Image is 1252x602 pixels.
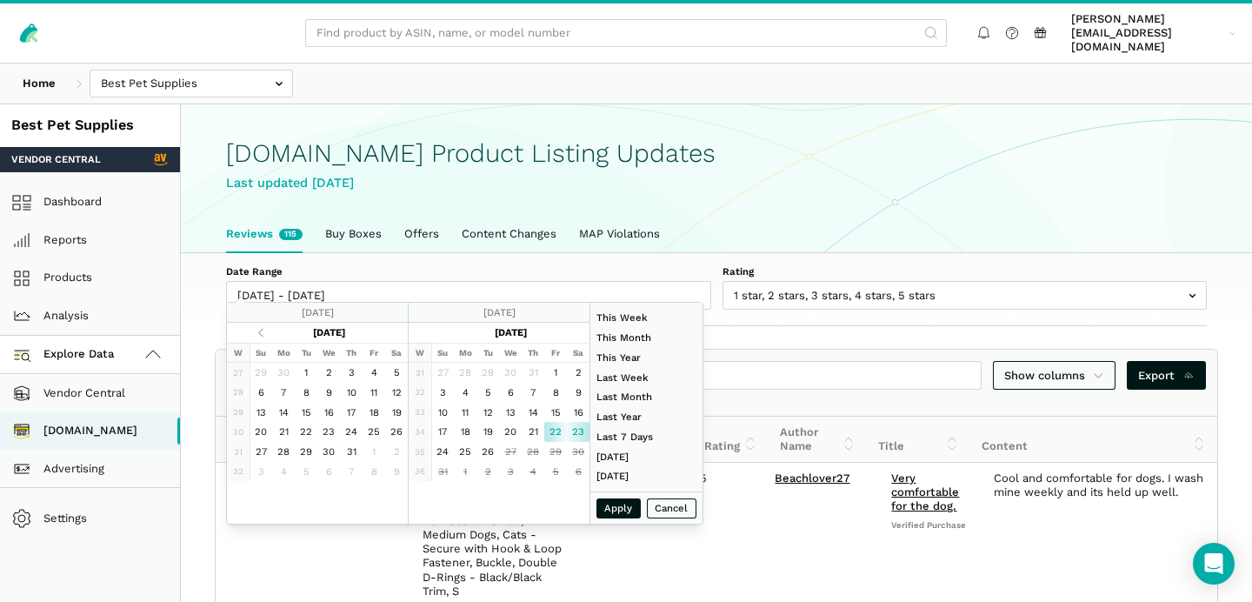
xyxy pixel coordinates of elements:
td: 3 [499,462,522,482]
td: 10 [340,383,363,403]
td: 6 [567,462,589,482]
th: Tu [295,343,317,363]
td: 24 [431,442,454,462]
td: 28 [272,442,295,462]
td: 9 [385,462,408,482]
td: 12 [385,383,408,403]
td: 33 [409,402,431,422]
th: W [227,343,250,363]
h1: [DOMAIN_NAME] Product Listing Updates [226,139,1207,168]
td: 6 [250,383,272,403]
td: 31 [522,363,544,383]
div: Cool and comfortable for dogs. I wash mine weekly and its held up well. [994,472,1206,500]
li: [DATE] [590,446,703,466]
td: 30 [317,442,340,462]
th: Tu [476,343,499,363]
a: Content Changes [450,216,568,252]
td: 29 [295,442,317,462]
td: 10 [431,402,454,422]
td: 21 [522,422,544,442]
span: Show columns [1004,367,1105,385]
td: 22 [295,422,317,442]
td: 29 [250,363,272,383]
td: 2 [567,363,589,383]
label: Rating [723,264,1208,278]
span: Vendor Central [11,152,101,166]
a: Reviews115 [215,216,314,252]
td: 30 [499,363,522,383]
a: Very comfortable for the dog. [891,472,959,513]
th: Su [431,343,454,363]
td: 1 [454,462,476,482]
a: [PERSON_NAME][EMAIL_ADDRESS][DOMAIN_NAME] [1066,10,1242,57]
td: 6 [317,462,340,482]
li: This Month [590,328,703,348]
td: 3 [340,363,363,383]
li: Last Year [590,407,703,427]
td: 1 [295,363,317,383]
td: 5 [544,462,567,482]
td: 14 [522,402,544,422]
a: Home [11,70,67,98]
th: [DATE] [454,323,567,343]
td: 23 [317,422,340,442]
th: Su [250,343,272,363]
td: 35 [409,442,431,462]
td: 36 [409,462,431,482]
td: 24 [340,422,363,442]
th: We [499,343,522,363]
td: 14 [272,402,295,422]
li: Last Month [590,387,703,407]
td: 4 [522,462,544,482]
td: 13 [250,402,272,422]
td: 7 [272,383,295,403]
td: 2 [385,442,408,462]
td: 15 [544,402,567,422]
span: Export [1138,367,1195,385]
div: Showing 1 to 10 of 115 reviews [216,393,1217,416]
td: 31 [227,442,250,462]
li: This Week [590,308,703,328]
th: Content: activate to sort column ascending [970,417,1217,463]
td: 12 [476,402,499,422]
td: 28 [454,363,476,383]
td: 16 [317,402,340,422]
td: 25 [363,422,385,442]
th: Author Name: activate to sort column ascending [769,417,867,463]
td: 22 [544,422,567,442]
td: 8 [363,462,385,482]
td: 27 [499,442,522,462]
input: Find product by ASIN, name, or model number [305,19,947,48]
th: W [409,343,431,363]
input: Best Pet Supplies [90,70,293,98]
td: 4 [272,462,295,482]
td: 17 [431,422,454,442]
button: Apply [596,498,642,518]
td: 27 [227,363,250,383]
th: We [317,343,340,363]
td: 6 [499,383,522,403]
td: 2 [317,363,340,383]
a: Buy Boxes [314,216,393,252]
td: 3 [250,462,272,482]
td: 30 [227,422,250,442]
div: Last updated [DATE] [226,173,1207,193]
input: 1 star, 2 stars, 3 stars, 4 stars, 5 stars [723,281,1208,310]
td: 19 [476,422,499,442]
th: Fr [363,343,385,363]
td: 13 [499,402,522,422]
th: Sa [567,343,589,363]
td: 8 [544,383,567,403]
td: 27 [250,442,272,462]
div: Best Pet Supplies [11,116,169,136]
td: 8 [295,383,317,403]
td: 20 [499,422,522,442]
span: Explore Data [17,344,115,365]
td: 16 [567,402,589,422]
li: Last Week [590,367,703,387]
td: 4 [454,383,476,403]
th: Th [340,343,363,363]
td: 1 [363,442,385,462]
td: 2 [476,462,499,482]
td: 9 [567,383,589,403]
